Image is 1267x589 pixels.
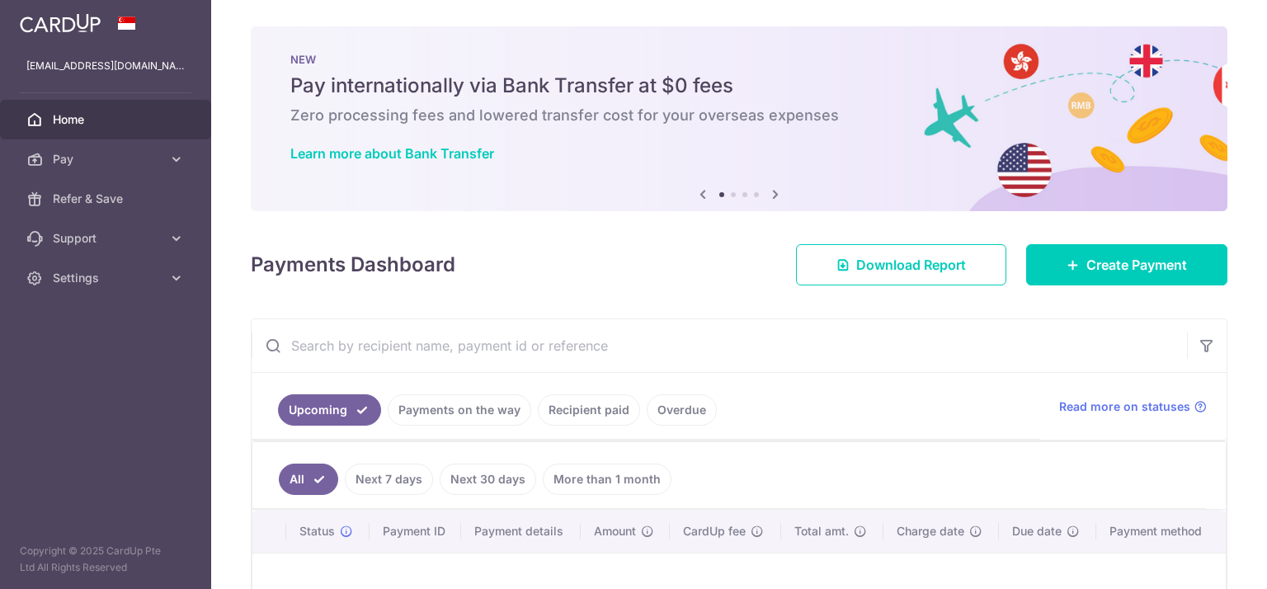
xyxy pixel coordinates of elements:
a: Payments on the way [388,394,531,426]
th: Payment ID [370,510,462,553]
a: Create Payment [1026,244,1227,285]
a: More than 1 month [543,464,671,495]
a: Recipient paid [538,394,640,426]
a: Next 30 days [440,464,536,495]
input: Search by recipient name, payment id or reference [252,319,1187,372]
span: Pay [53,151,162,167]
span: Read more on statuses [1059,398,1190,415]
span: CardUp fee [683,523,746,540]
span: Charge date [897,523,964,540]
span: Refer & Save [53,191,162,207]
h6: Zero processing fees and lowered transfer cost for your overseas expenses [290,106,1188,125]
img: Bank transfer banner [251,26,1227,211]
span: Total amt. [794,523,849,540]
p: NEW [290,53,1188,66]
h5: Pay internationally via Bank Transfer at $0 fees [290,73,1188,99]
a: Download Report [796,244,1006,285]
a: Learn more about Bank Transfer [290,145,494,162]
h4: Payments Dashboard [251,250,455,280]
a: All [279,464,338,495]
img: CardUp [20,13,101,33]
span: Download Report [856,255,966,275]
th: Payment method [1096,510,1226,553]
a: Overdue [647,394,717,426]
span: Home [53,111,162,128]
th: Payment details [461,510,581,553]
span: Amount [594,523,636,540]
span: Due date [1012,523,1062,540]
span: Create Payment [1086,255,1187,275]
p: [EMAIL_ADDRESS][DOMAIN_NAME] [26,58,185,74]
span: Support [53,230,162,247]
a: Upcoming [278,394,381,426]
span: Status [299,523,335,540]
span: Settings [53,270,162,286]
a: Read more on statuses [1059,398,1207,415]
a: Next 7 days [345,464,433,495]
